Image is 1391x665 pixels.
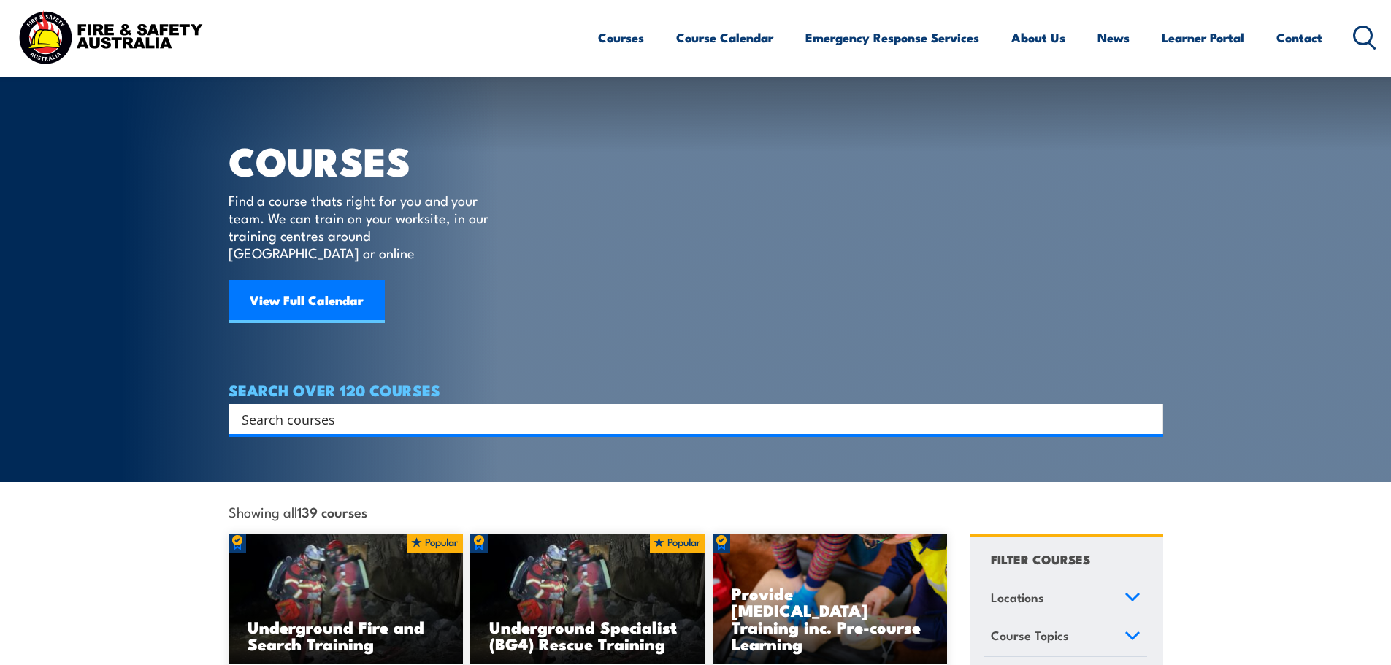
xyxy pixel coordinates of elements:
a: Learner Portal [1162,18,1244,57]
p: Find a course thats right for you and your team. We can train on your worksite, in our training c... [229,191,495,261]
h3: Provide [MEDICAL_DATA] Training inc. Pre-course Learning [732,585,929,652]
img: Low Voltage Rescue and Provide CPR [713,534,948,665]
h3: Underground Fire and Search Training [248,618,445,652]
span: Locations [991,588,1044,607]
a: Underground Specialist (BG4) Rescue Training [470,534,705,665]
img: Underground mine rescue [229,534,464,665]
a: Locations [984,580,1147,618]
strong: 139 courses [297,501,367,521]
img: Underground mine rescue [470,534,705,665]
a: News [1097,18,1130,57]
a: Course Topics [984,618,1147,656]
a: View Full Calendar [229,280,385,323]
h4: SEARCH OVER 120 COURSES [229,382,1163,398]
span: Showing all [229,504,367,519]
input: Search input [242,408,1131,430]
h4: FILTER COURSES [991,549,1090,569]
a: Emergency Response Services [805,18,979,57]
h1: COURSES [229,143,510,177]
a: Course Calendar [676,18,773,57]
button: Search magnifier button [1138,409,1158,429]
form: Search form [245,409,1134,429]
a: Underground Fire and Search Training [229,534,464,665]
a: About Us [1011,18,1065,57]
h3: Underground Specialist (BG4) Rescue Training [489,618,686,652]
a: Courses [598,18,644,57]
a: Provide [MEDICAL_DATA] Training inc. Pre-course Learning [713,534,948,665]
span: Course Topics [991,626,1069,645]
a: Contact [1276,18,1322,57]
